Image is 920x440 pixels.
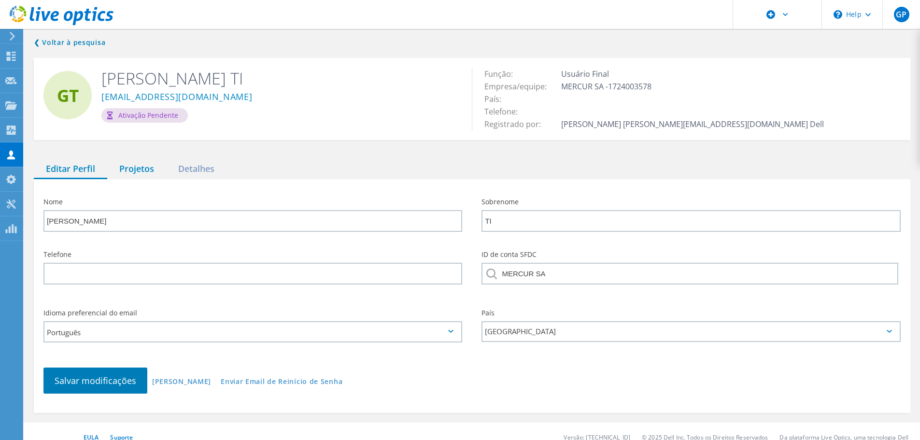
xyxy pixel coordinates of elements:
label: ID de conta SFDC [481,251,900,258]
a: [PERSON_NAME] [152,378,211,386]
span: País: [484,94,511,104]
label: País [481,310,900,316]
a: [EMAIL_ADDRESS][DOMAIN_NAME] [101,92,253,102]
span: Telefone: [484,106,527,117]
label: Telefone [43,251,462,258]
span: MERCUR SA -1724003578 [561,81,661,92]
h2: [PERSON_NAME] TI [101,68,457,89]
label: Nome [43,199,462,205]
span: Salvar modificações [55,375,136,386]
span: Função: [484,69,523,79]
div: Ativação pendente [101,108,188,123]
div: Editar Perfil [34,159,107,179]
td: [PERSON_NAME] [PERSON_NAME][EMAIL_ADDRESS][DOMAIN_NAME] Dell [559,118,826,130]
a: Live Optics Dashboard [10,20,113,27]
label: Idioma preferencial do email [43,310,462,316]
span: Empresa/equipe: [484,81,556,92]
td: Usuário Final [559,68,826,80]
span: GP [896,11,906,18]
button: Salvar modificações [43,368,147,394]
span: Registrado por: [484,119,551,129]
span: GT [57,87,79,104]
div: Projetos [107,159,166,179]
div: Detalhes [166,159,226,179]
label: Sobrenome [481,199,900,205]
a: Back to search [34,37,105,48]
div: [GEOGRAPHIC_DATA] [481,321,900,342]
a: Enviar Email de Reinício de Senha [221,378,342,386]
svg: \n [834,10,842,19]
